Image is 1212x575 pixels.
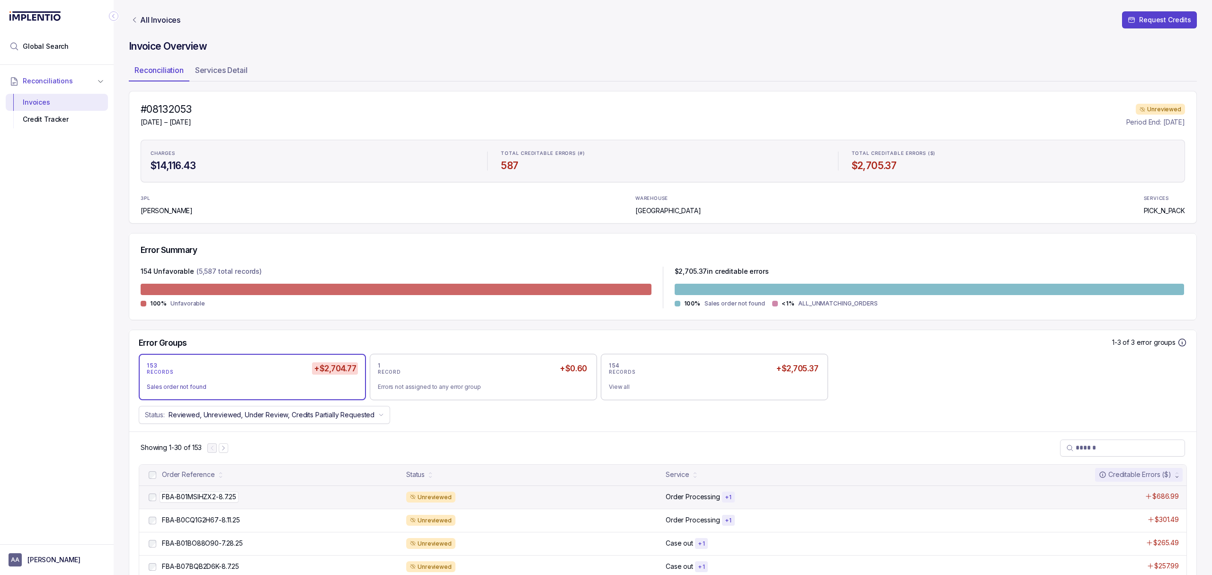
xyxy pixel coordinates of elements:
p: 153 [147,362,158,369]
div: Unreviewed [1136,104,1185,115]
div: Service [666,470,689,479]
p: TOTAL CREDITABLE ERRORS (#) [501,151,585,156]
span: Global Search [23,42,69,51]
span: Reconciliations [23,76,73,86]
p: (5,587 total records) [196,267,262,278]
input: checkbox-checkbox [149,494,156,501]
p: [DATE] – [DATE] [141,117,191,127]
li: Statistic CHARGES [145,144,480,178]
p: 1-3 of 3 [1112,338,1137,347]
p: 154 Unfavorable [141,267,194,278]
p: Case out [666,562,693,571]
ul: Statistic Highlights [141,140,1185,182]
div: Unreviewed [406,538,455,549]
p: Request Credits [1139,15,1191,25]
ul: Tab Group [129,63,1197,81]
p: error groups [1137,338,1176,347]
p: RECORDS [147,369,173,375]
p: Reviewed, Unreviewed, Under Review, Credits Partially Requested [169,410,374,420]
h4: 587 [501,159,824,172]
p: FBA-B07BQB2D6K-8.7.25 [162,562,239,571]
button: Request Credits [1122,11,1197,28]
h5: Error Groups [139,338,187,348]
p: All Invoices [140,15,180,25]
p: <1% [782,300,794,307]
div: Creditable Errors ($) [1099,470,1171,479]
p: Services Detail [195,64,248,76]
li: Statistic TOTAL CREDITABLE ERRORS (#) [495,144,830,178]
div: Status [406,470,425,479]
p: Period End: [DATE] [1126,117,1185,127]
h4: $2,705.37 [852,159,1175,172]
div: Reconciliations [6,92,108,130]
div: Unreviewed [406,515,455,526]
button: User initials[PERSON_NAME] [9,553,105,566]
p: Order Processing [666,492,720,502]
p: Status: [145,410,165,420]
p: FBA-B01MSIHZX2-8.7.25 [160,492,239,502]
p: CHARGES [151,151,175,156]
p: SERVICES [1144,196,1169,201]
p: + 1 [725,517,732,524]
div: Invoices [13,94,100,111]
div: Sales order not found [147,382,350,392]
p: $ 2,705.37 in creditable errors [675,267,769,278]
button: Next Page [219,443,228,453]
p: [GEOGRAPHIC_DATA] [635,206,701,216]
button: Status:Reviewed, Unreviewed, Under Review, Credits Partially Requested [139,406,390,424]
p: Showing 1-30 of 153 [141,443,202,452]
h5: +$2,705.37 [774,362,820,375]
div: Errors not assigned to any error group [378,382,581,392]
p: 100% [684,300,701,307]
p: PICK_N_PACK [1144,206,1185,216]
input: checkbox-checkbox [149,471,156,479]
div: Unreviewed [406,492,455,503]
div: Remaining page entries [141,443,202,452]
li: Tab Services Detail [189,63,253,81]
p: RECORDS [609,369,635,375]
p: RECORD [378,369,401,375]
p: $301.49 [1155,515,1179,524]
p: [PERSON_NAME] [141,206,193,216]
button: Reconciliations [6,71,108,91]
a: Link All Invoices [129,15,182,25]
h4: $14,116.43 [151,159,474,172]
p: 3PL [141,196,165,201]
input: checkbox-checkbox [149,540,156,548]
div: Collapse Icon [108,10,119,22]
p: ALL_UNMATCHING_ORDERS [798,299,877,308]
h4: #08132053 [141,103,191,116]
h4: Invoice Overview [129,40,1197,53]
li: Statistic TOTAL CREDITABLE ERRORS ($) [846,144,1181,178]
p: 1 [378,362,381,369]
p: Unfavorable [170,299,205,308]
div: View all [609,382,812,392]
p: $265.49 [1153,538,1179,548]
p: + 1 [725,494,732,501]
p: 100% [150,300,167,307]
h5: +$2,704.77 [312,362,358,375]
li: Tab Reconciliation [129,63,189,81]
div: Order Reference [162,470,215,479]
input: checkbox-checkbox [149,517,156,524]
input: checkbox-checkbox [149,563,156,571]
p: $686.99 [1152,492,1179,501]
p: Case out [666,539,693,548]
h5: Error Summary [141,245,197,255]
p: Reconciliation [134,64,184,76]
p: Sales order not found [704,299,765,308]
p: $257.99 [1154,561,1179,571]
div: Credit Tracker [13,111,100,128]
p: WAREHOUSE [635,196,668,201]
span: User initials [9,553,22,566]
div: Unreviewed [406,561,455,573]
p: FBA-B01BO88O90-7.28.25 [162,539,243,548]
p: 154 [609,362,620,369]
p: TOTAL CREDITABLE ERRORS ($) [852,151,936,156]
p: Order Processing [666,515,720,525]
p: [PERSON_NAME] [27,555,80,565]
h5: +$0.60 [558,362,589,375]
p: FBA-B0CQ1G2H67-8.11.25 [162,515,240,525]
p: + 1 [698,540,705,548]
p: + 1 [698,563,705,571]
